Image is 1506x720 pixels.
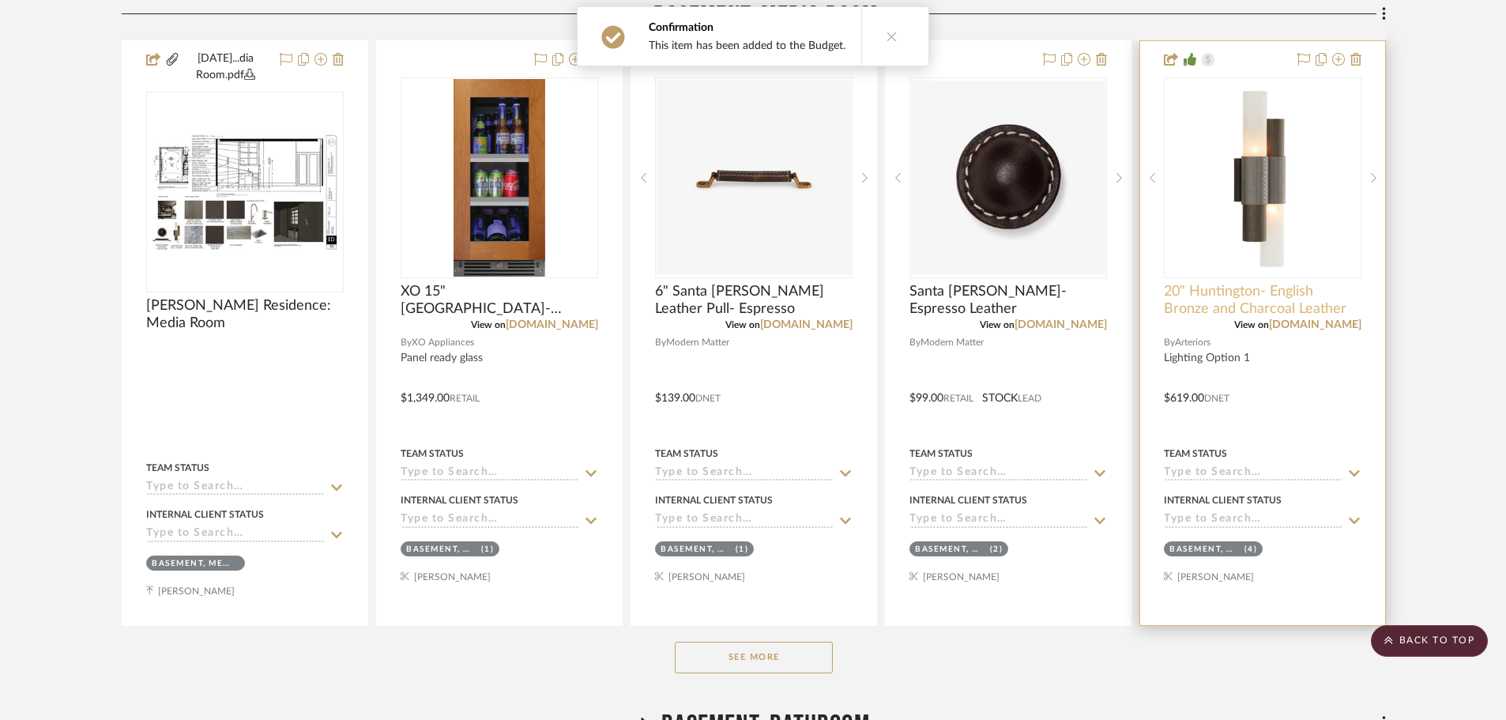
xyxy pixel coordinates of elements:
[401,335,412,350] span: By
[725,320,760,330] span: View on
[180,51,270,84] button: [DATE]...dia Room.pdf
[1371,625,1488,657] scroll-to-top-button: BACK TO TOP
[909,283,1107,318] span: Santa [PERSON_NAME]- Espresso Leather
[1164,466,1342,481] input: Type to Search…
[909,335,921,350] span: By
[909,466,1088,481] input: Type to Search…
[649,39,845,53] div: This item has been added to the Budget.
[1269,319,1361,330] a: [DOMAIN_NAME]
[655,466,834,481] input: Type to Search…
[401,283,598,318] span: XO 15" [GEOGRAPHIC_DATA]- XOU15BCGOR
[1164,447,1227,461] div: Team Status
[909,447,973,461] div: Team Status
[666,335,729,350] span: Modern Matter
[401,493,518,507] div: Internal Client Status
[655,283,853,318] span: 6" Santa [PERSON_NAME] Leather Pull- Espresso
[406,544,477,556] div: Basement, Media Room
[401,466,579,481] input: Type to Search…
[911,81,1105,275] img: Santa Monica- Espresso Leather
[980,320,1015,330] span: View on
[471,320,506,330] span: View on
[401,513,579,528] input: Type to Search…
[655,335,666,350] span: By
[454,79,545,277] img: XO 15" Beverage Center- XOU15BCGOR
[148,130,342,255] img: Linck Residence: Media Room
[990,544,1003,556] div: (2)
[1164,335,1175,350] span: By
[655,447,718,461] div: Team Status
[146,481,325,496] input: Type to Search…
[1164,513,1342,528] input: Type to Search…
[1015,319,1107,330] a: [DOMAIN_NAME]
[1164,283,1361,318] span: 20" Huntington- English Bronze and Charcoal Leather
[760,319,853,330] a: [DOMAIN_NAME]
[1169,544,1241,556] div: Basement, Media Room
[1244,544,1258,556] div: (4)
[152,558,235,570] div: Basement, Media Room
[656,78,852,277] div: 0
[146,507,264,522] div: Internal Client Status
[412,335,474,350] span: XO Appliances
[146,461,209,475] div: Team Status
[655,513,834,528] input: Type to Search…
[649,20,845,36] div: Confirmation
[506,319,598,330] a: [DOMAIN_NAME]
[909,513,1088,528] input: Type to Search…
[1234,320,1269,330] span: View on
[146,527,325,542] input: Type to Search…
[736,544,749,556] div: (1)
[1165,81,1360,275] img: 20" Huntington- English Bronze and Charcoal Leather
[915,544,986,556] div: Basement, Media Room
[657,81,851,275] img: 6" Santa Monica Leather Pull- Espresso
[661,544,732,556] div: Basement, Media Room
[655,493,773,507] div: Internal Client Status
[146,297,344,332] span: [PERSON_NAME] Residence: Media Room
[675,642,833,673] button: See More
[1175,335,1210,350] span: Arteriors
[401,447,464,461] div: Team Status
[909,493,1027,507] div: Internal Client Status
[1164,493,1282,507] div: Internal Client Status
[921,335,984,350] span: Modern Matter
[481,544,495,556] div: (1)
